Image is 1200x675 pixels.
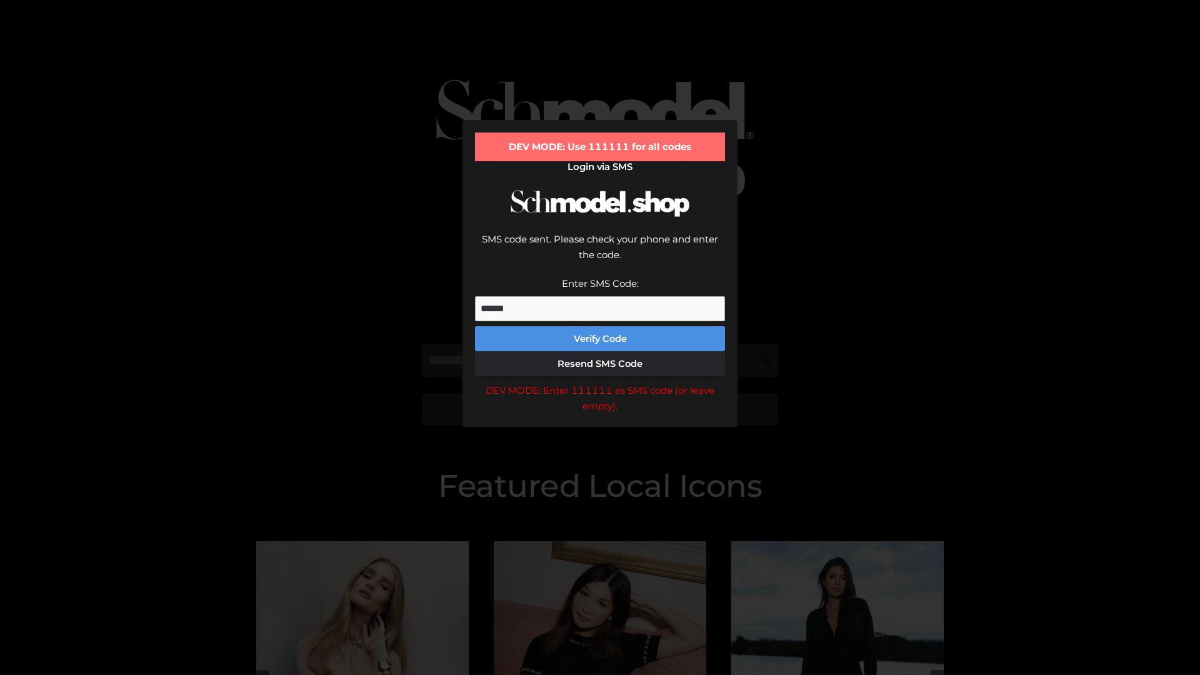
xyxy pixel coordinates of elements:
div: SMS code sent. Please check your phone and enter the code. [475,231,725,276]
img: Schmodel Logo [506,179,694,228]
button: Resend SMS Code [475,351,725,376]
h2: Login via SMS [475,161,725,172]
div: DEV MODE: Enter 111111 as SMS code (or leave empty). [475,382,725,414]
label: Enter SMS Code: [562,277,639,289]
button: Verify Code [475,326,725,351]
div: DEV MODE: Use 111111 for all codes [475,132,725,161]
